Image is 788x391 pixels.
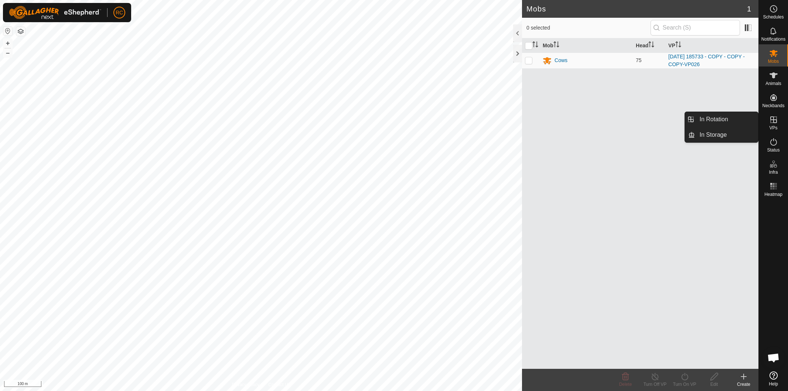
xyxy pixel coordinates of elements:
a: Privacy Policy [232,381,260,388]
span: Mobs [768,59,779,64]
div: Cows [555,57,567,64]
span: Schedules [763,15,784,19]
div: Edit [699,381,729,388]
span: 0 selected [526,24,651,32]
a: Open chat [763,347,785,369]
button: Reset Map [3,27,12,35]
p-sorticon: Activate to sort [648,42,654,48]
span: 75 [636,57,642,63]
th: VP [665,38,758,53]
span: Help [769,382,778,386]
a: [DATE] 185733 - COPY - COPY - COPY-VP026 [668,54,745,67]
span: Heatmap [764,192,782,197]
h2: Mobs [526,4,747,13]
span: Notifications [761,37,785,41]
span: In Rotation [700,115,728,124]
img: Gallagher Logo [9,6,101,19]
th: Head [633,38,665,53]
span: Infra [769,170,778,174]
button: + [3,39,12,48]
button: Map Layers [16,27,25,36]
span: Status [767,148,780,152]
th: Mob [540,38,633,53]
span: 1 [747,3,751,14]
p-sorticon: Activate to sort [532,42,538,48]
p-sorticon: Activate to sort [553,42,559,48]
a: Help [759,368,788,389]
li: In Rotation [685,112,758,127]
span: In Storage [700,130,727,139]
span: Delete [619,382,632,387]
div: Turn Off VP [640,381,670,388]
span: RC [116,9,123,17]
div: Create [729,381,758,388]
a: Contact Us [268,381,290,388]
button: – [3,48,12,57]
div: Turn On VP [670,381,699,388]
a: In Rotation [695,112,758,127]
span: VPs [769,126,777,130]
span: Neckbands [762,103,784,108]
span: Animals [765,81,781,86]
input: Search (S) [651,20,740,35]
li: In Storage [685,127,758,142]
a: In Storage [695,127,758,142]
p-sorticon: Activate to sort [675,42,681,48]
